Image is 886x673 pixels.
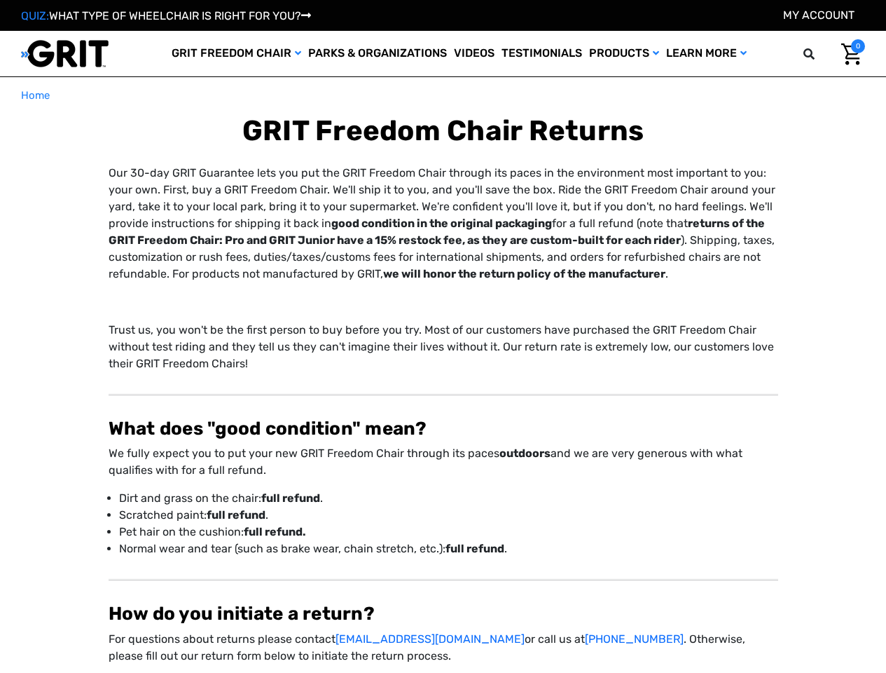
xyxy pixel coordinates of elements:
nav: Breadcrumb [21,88,865,104]
a: QUIZ:WHAT TYPE OF WHEELCHAIR IS RIGHT FOR YOU? [21,9,311,22]
p: Pet hair on the cushion: [119,524,778,541]
strong: outdoors [499,447,551,460]
p: Scratched paint: . [119,507,778,524]
a: Parks & Organizations [305,31,450,76]
span: Home [21,89,50,102]
strong: full refund [207,508,265,522]
a: [PHONE_NUMBER] [585,632,684,646]
a: Cart with 0 items [831,39,865,69]
strong: full refund [261,491,320,505]
a: GRIT Freedom Chair [168,31,305,76]
p: We fully expect you to put your new GRIT Freedom Chair through its paces and we are very generous... [109,445,778,479]
a: Products [586,31,663,76]
p: Normal wear and tear (such as brake wear, chain stretch, etc.): . [119,541,778,557]
a: Learn More [663,31,750,76]
a: Account [783,8,854,22]
p: For questions about returns please contact or call us at . Otherwise, please fill out our return ... [109,631,778,665]
strong: good condition in the original packaging [331,217,552,230]
a: Home [21,88,50,104]
p: Dirt and grass on the chair: . [119,490,778,507]
a: Testimonials [498,31,586,76]
img: Cart [841,43,861,65]
input: Search [810,39,831,69]
p: Trust us, you won't be the first person to buy before you try. Most of our customers have purchas... [109,322,778,372]
a: [EMAIL_ADDRESS][DOMAIN_NAME] [335,632,525,646]
strong: full refund [445,542,504,555]
strong: What does "good condition" mean? [109,418,427,440]
strong: returns of the GRIT Freedom Chair: Pro and GRIT Junior have a 15% restock fee, as they are custom... [109,217,765,247]
span: How do you initiate a return? [109,603,375,625]
a: Videos [450,31,498,76]
b: GRIT Freedom Chair Returns [242,114,644,147]
span: QUIZ: [21,9,49,22]
p: Our 30-day GRIT Guarantee lets you put the GRIT Freedom Chair through its paces in the environmen... [109,165,778,283]
img: GRIT All-Terrain Wheelchair and Mobility Equipment [21,39,109,68]
span: 0 [851,39,865,53]
strong: we will honor the return policy of the manufacturer [383,267,665,280]
strong: full refund. [244,525,306,538]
